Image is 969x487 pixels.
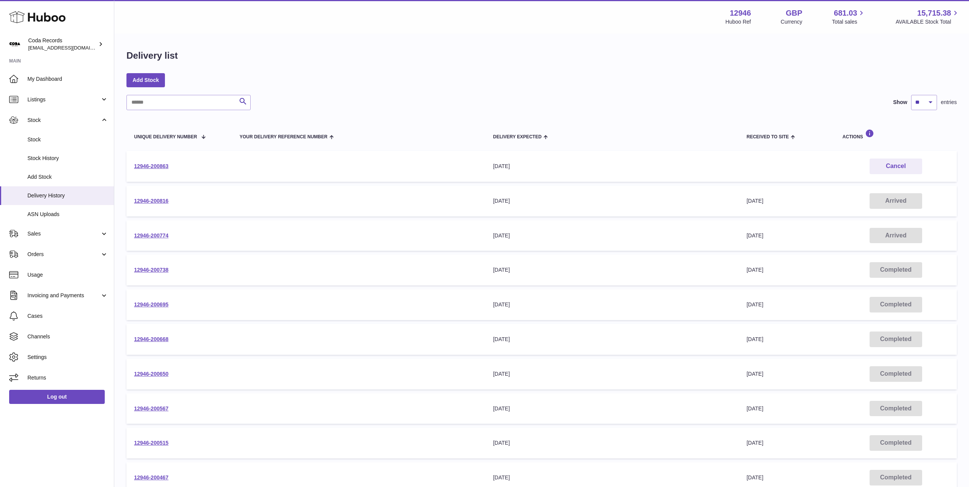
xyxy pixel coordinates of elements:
span: ASN Uploads [27,211,108,218]
span: Orders [27,251,100,258]
a: Add Stock [126,73,165,87]
label: Show [893,99,907,106]
div: [DATE] [493,405,731,412]
span: 15,715.38 [917,8,951,18]
strong: 12946 [730,8,751,18]
span: Your Delivery Reference Number [240,135,328,139]
div: [DATE] [493,439,731,447]
span: My Dashboard [27,75,108,83]
span: [DATE] [747,301,763,308]
div: Coda Records [28,37,97,51]
span: Sales [27,230,100,237]
div: Actions [843,129,949,139]
a: 12946-200515 [134,440,168,446]
span: [DATE] [747,440,763,446]
span: Invoicing and Payments [27,292,100,299]
span: [DATE] [747,336,763,342]
a: 12946-200650 [134,371,168,377]
a: 12946-200467 [134,474,168,481]
div: [DATE] [493,301,731,308]
span: Unique Delivery Number [134,135,197,139]
span: [DATE] [747,198,763,204]
span: Delivery History [27,192,108,199]
span: AVAILABLE Stock Total [895,18,960,26]
a: 12946-200668 [134,336,168,342]
a: Log out [9,390,105,404]
img: haz@pcatmedia.com [9,38,21,50]
div: [DATE] [493,163,731,170]
a: 12946-200738 [134,267,168,273]
a: 12946-200567 [134,405,168,412]
a: 15,715.38 AVAILABLE Stock Total [895,8,960,26]
span: Usage [27,271,108,279]
a: 12946-200816 [134,198,168,204]
span: [DATE] [747,474,763,481]
span: Cases [27,312,108,320]
div: [DATE] [493,197,731,205]
div: Currency [781,18,803,26]
a: 681.03 Total sales [832,8,866,26]
span: Received to Site [747,135,789,139]
span: [EMAIL_ADDRESS][DOMAIN_NAME] [28,45,112,51]
span: Delivery Expected [493,135,541,139]
button: Cancel [870,159,922,174]
span: Settings [27,354,108,361]
div: [DATE] [493,232,731,239]
span: Channels [27,333,108,340]
span: Returns [27,374,108,381]
strong: GBP [786,8,802,18]
div: Huboo Ref [726,18,751,26]
a: 12946-200774 [134,232,168,239]
div: [DATE] [493,370,731,378]
span: Add Stock [27,173,108,181]
span: Stock History [27,155,108,162]
h1: Delivery list [126,50,178,62]
a: 12946-200695 [134,301,168,308]
div: [DATE] [493,336,731,343]
span: [DATE] [747,232,763,239]
a: 12946-200863 [134,163,168,169]
span: 681.03 [834,8,857,18]
span: Listings [27,96,100,103]
span: [DATE] [747,371,763,377]
div: [DATE] [493,474,731,481]
span: Stock [27,117,100,124]
span: Total sales [832,18,866,26]
div: [DATE] [493,266,731,274]
span: [DATE] [747,267,763,273]
span: entries [941,99,957,106]
span: Stock [27,136,108,143]
span: [DATE] [747,405,763,412]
